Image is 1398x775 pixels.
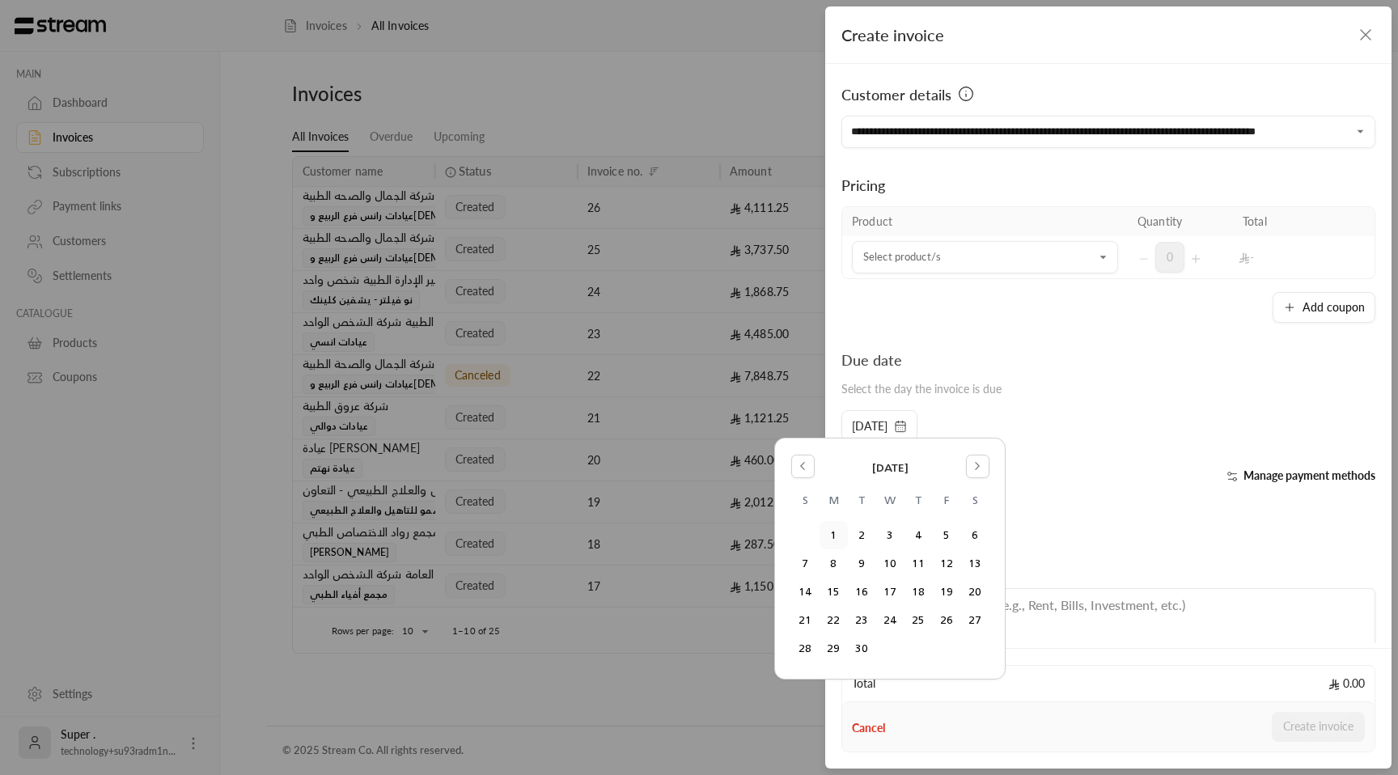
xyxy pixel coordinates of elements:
[962,550,989,577] button: Saturday, September 13th, 2025
[905,578,932,605] button: Thursday, September 18th, 2025
[934,607,960,633] button: Friday, September 26th, 2025
[820,635,847,662] button: Monday, September 29th, 2025
[933,492,961,521] th: Friday
[905,550,932,577] button: Thursday, September 11th, 2025
[820,492,848,521] th: Monday
[791,492,820,521] th: Sunday
[872,459,909,476] span: [DATE]
[1328,675,1365,692] span: 0.00
[904,492,933,521] th: Thursday
[820,578,847,605] button: Monday, September 15th, 2025
[848,492,876,521] th: Tuesday
[962,578,989,605] button: Saturday, September 20th, 2025
[852,418,888,434] span: [DATE]
[841,83,951,106] span: Customer details
[905,522,932,548] button: Thursday, September 4th, 2025
[792,550,819,577] button: Sunday, September 7th, 2025
[841,25,944,44] span: Create invoice
[1155,242,1184,273] span: 0
[934,522,960,548] button: Friday, September 5th, 2025
[852,720,885,736] button: Cancel
[1351,122,1370,142] button: Open
[849,550,875,577] button: Tuesday, September 9th, 2025
[791,455,815,478] button: Go to the Previous Month
[820,607,847,633] button: Monday, September 22nd, 2025
[820,550,847,577] button: Monday, September 8th, 2025
[1233,236,1338,278] td: -
[842,207,1128,236] th: Product
[1273,292,1375,323] button: Add coupon
[934,578,960,605] button: Friday, September 19th, 2025
[1094,248,1113,267] button: Open
[877,522,904,548] button: Wednesday, September 3rd, 2025
[1243,468,1375,482] span: Manage payment methods
[1233,207,1338,236] th: Total
[849,607,875,633] button: Tuesday, September 23rd, 2025
[841,349,1002,371] div: Due date
[791,492,989,663] table: September 2025
[792,578,819,605] button: Sunday, September 14th, 2025
[877,607,904,633] button: Wednesday, September 24th, 2025
[841,206,1375,279] table: Selected Products
[876,492,904,521] th: Wednesday
[849,522,875,548] button: Tuesday, September 2nd, 2025
[877,578,904,605] button: Wednesday, September 17th, 2025
[905,607,932,633] button: Thursday, September 25th, 2025
[849,635,875,662] button: Tuesday, September 30th, 2025
[792,607,819,633] button: Sunday, September 21st, 2025
[962,607,989,633] button: Saturday, September 27th, 2025
[934,550,960,577] button: Friday, September 12th, 2025
[962,522,989,548] button: Saturday, September 6th, 2025
[1128,207,1233,236] th: Quantity
[792,635,819,662] button: Sunday, September 28th, 2025
[961,492,989,521] th: Saturday
[820,522,847,548] button: Monday, September 1st, 2025
[852,675,875,692] span: Total
[841,382,1002,396] span: Select the day the invoice is due
[849,578,875,605] button: Tuesday, September 16th, 2025
[877,550,904,577] button: Wednesday, September 10th, 2025
[966,455,989,478] button: Go to the Next Month
[841,174,1375,197] div: Pricing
